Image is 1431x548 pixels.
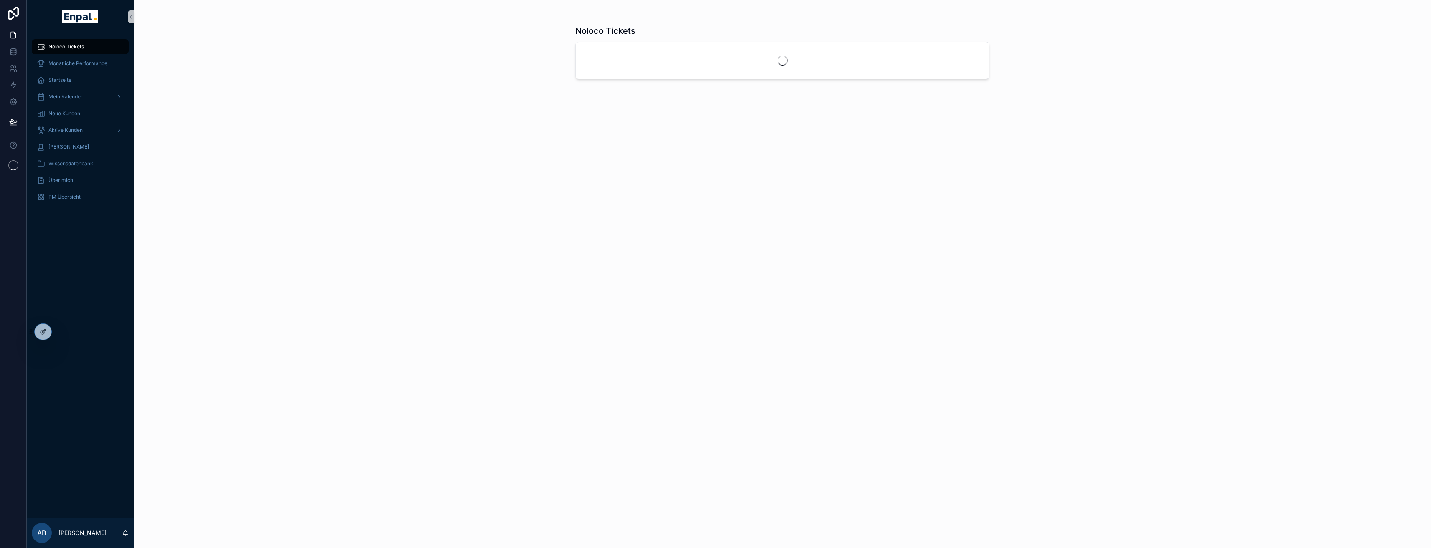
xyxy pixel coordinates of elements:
[32,189,129,205] a: PM Übersicht
[32,139,129,154] a: [PERSON_NAME]
[48,127,83,134] span: Aktive Kunden
[37,528,46,538] span: AB
[32,39,129,54] a: Noloco Tickets
[32,89,129,104] a: Mein Kalender
[48,160,93,167] span: Wissensdatenbank
[32,56,129,71] a: Monatliche Performance
[48,77,71,83] span: Startseite
[32,123,129,138] a: Aktive Kunden
[27,33,134,215] div: scrollable content
[32,173,129,188] a: Über mich
[48,194,81,200] span: PM Übersicht
[575,25,635,37] h1: Noloco Tickets
[62,10,98,23] img: App logo
[48,43,84,50] span: Noloco Tickets
[32,156,129,171] a: Wissensdatenbank
[32,106,129,121] a: Neue Kunden
[48,177,73,184] span: Über mich
[48,144,89,150] span: [PERSON_NAME]
[48,93,83,100] span: Mein Kalender
[58,529,107,537] p: [PERSON_NAME]
[48,110,80,117] span: Neue Kunden
[32,73,129,88] a: Startseite
[48,60,107,67] span: Monatliche Performance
